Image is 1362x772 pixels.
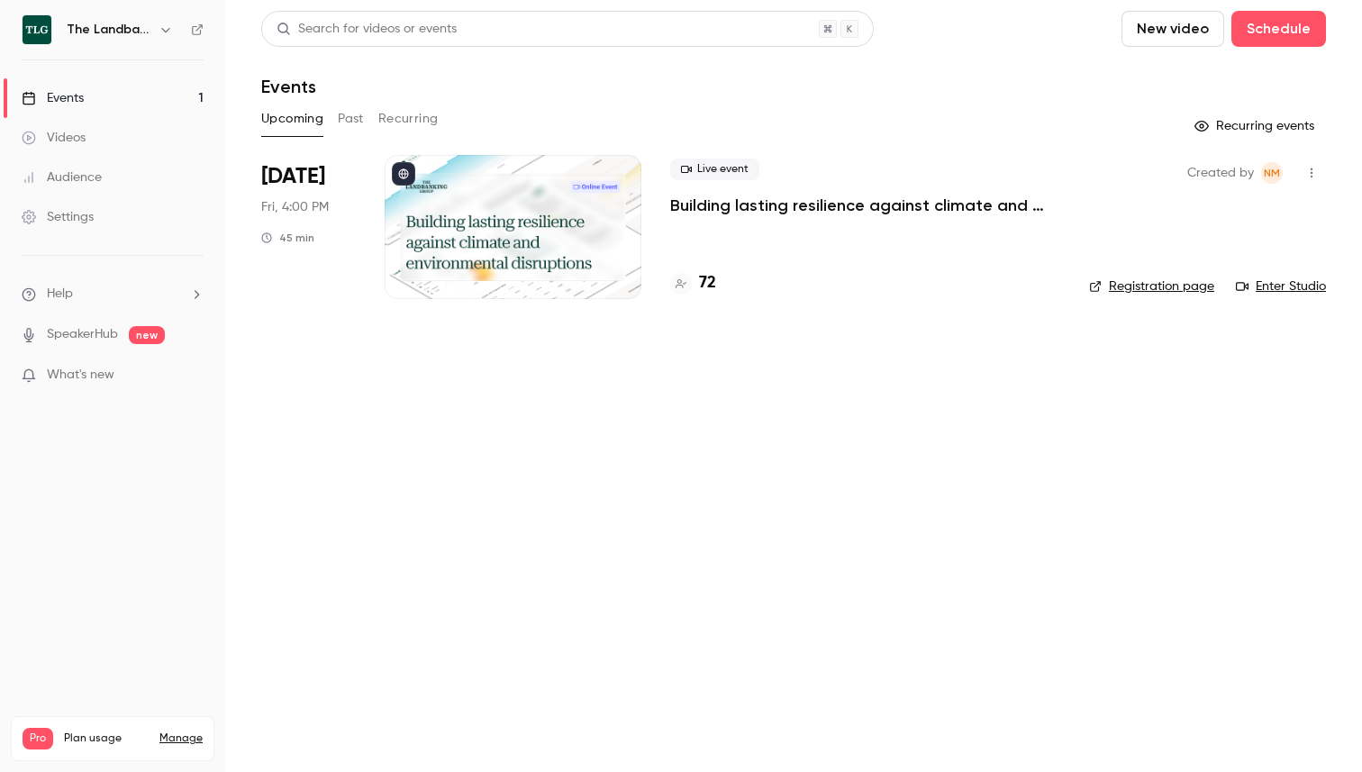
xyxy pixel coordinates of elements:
[670,159,759,180] span: Live event
[1236,277,1326,295] a: Enter Studio
[47,325,118,344] a: SpeakerHub
[23,15,51,44] img: The Landbanking Group
[22,168,102,186] div: Audience
[22,208,94,226] div: Settings
[159,731,203,746] a: Manage
[699,271,716,295] h4: 72
[670,195,1060,216] a: Building lasting resilience against climate and environmental disruptions
[47,285,73,304] span: Help
[261,198,329,216] span: Fri, 4:00 PM
[277,20,457,39] div: Search for videos or events
[1121,11,1224,47] button: New video
[261,76,316,97] h1: Events
[261,104,323,133] button: Upcoming
[670,271,716,295] a: 72
[378,104,439,133] button: Recurring
[1261,162,1283,184] span: Nicola Maglio
[22,129,86,147] div: Videos
[64,731,149,746] span: Plan usage
[67,21,151,39] h6: The Landbanking Group
[22,89,84,107] div: Events
[1089,277,1214,295] a: Registration page
[1264,162,1280,184] span: NM
[47,366,114,385] span: What's new
[129,326,165,344] span: new
[261,162,325,191] span: [DATE]
[23,728,53,749] span: Pro
[338,104,364,133] button: Past
[1186,112,1326,141] button: Recurring events
[261,155,356,299] div: Sep 19 Fri, 4:00 PM (Europe/Rome)
[261,231,314,245] div: 45 min
[1231,11,1326,47] button: Schedule
[22,285,204,304] li: help-dropdown-opener
[1187,162,1254,184] span: Created by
